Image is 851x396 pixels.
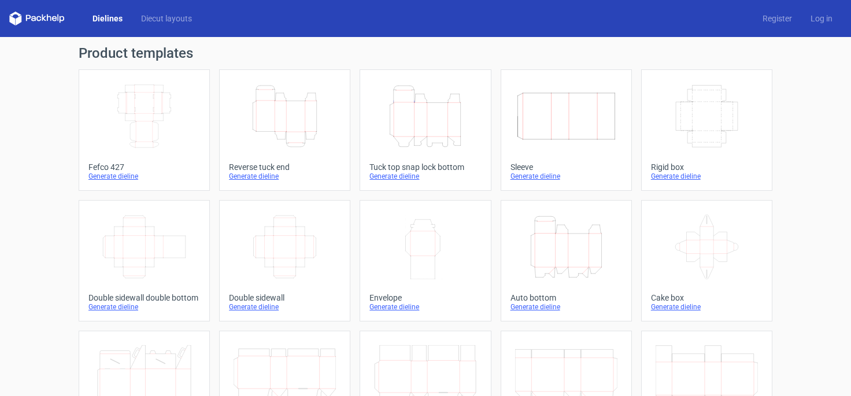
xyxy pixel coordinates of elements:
div: Reverse tuck end [229,162,341,172]
a: Diecut layouts [132,13,201,24]
h1: Product templates [79,46,772,60]
div: Envelope [369,293,481,302]
a: Cake boxGenerate dieline [641,200,772,321]
div: Rigid box [651,162,763,172]
a: Dielines [83,13,132,24]
a: SleeveGenerate dieline [501,69,632,191]
div: Generate dieline [651,302,763,312]
a: Log in [801,13,842,24]
div: Double sidewall [229,293,341,302]
div: Generate dieline [369,302,481,312]
div: Generate dieline [510,302,622,312]
div: Generate dieline [229,172,341,181]
a: Double sidewallGenerate dieline [219,200,350,321]
a: Reverse tuck endGenerate dieline [219,69,350,191]
div: Auto bottom [510,293,622,302]
a: Rigid boxGenerate dieline [641,69,772,191]
div: Generate dieline [88,172,200,181]
a: Tuck top snap lock bottomGenerate dieline [360,69,491,191]
div: Generate dieline [369,172,481,181]
div: Generate dieline [229,302,341,312]
div: Sleeve [510,162,622,172]
a: EnvelopeGenerate dieline [360,200,491,321]
a: Register [753,13,801,24]
a: Auto bottomGenerate dieline [501,200,632,321]
div: Tuck top snap lock bottom [369,162,481,172]
div: Cake box [651,293,763,302]
div: Generate dieline [651,172,763,181]
div: Generate dieline [88,302,200,312]
a: Double sidewall double bottomGenerate dieline [79,200,210,321]
div: Fefco 427 [88,162,200,172]
div: Double sidewall double bottom [88,293,200,302]
a: Fefco 427Generate dieline [79,69,210,191]
div: Generate dieline [510,172,622,181]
